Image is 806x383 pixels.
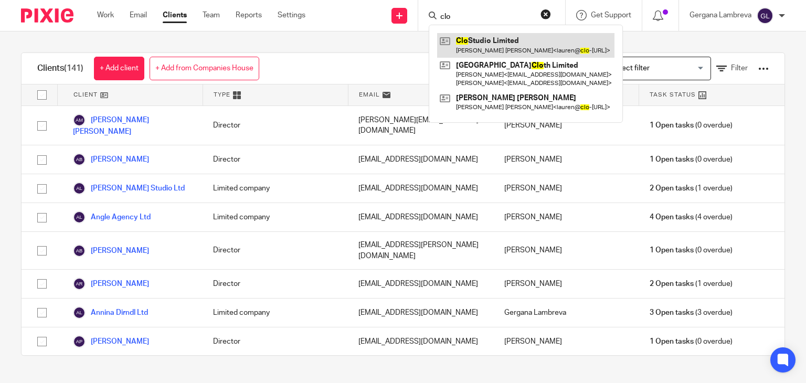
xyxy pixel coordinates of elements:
div: [EMAIL_ADDRESS][DOMAIN_NAME] [348,203,493,231]
span: (141) [64,64,83,72]
div: [PERSON_NAME] [494,270,639,298]
div: [PERSON_NAME] [494,327,639,356]
span: (4 overdue) [650,212,733,222]
span: 2 Open tasks [650,279,694,289]
a: Team [203,10,220,20]
a: + Add from Companies House [150,57,259,80]
img: svg%3E [73,114,86,126]
div: [PERSON_NAME][EMAIL_ADDRESS][DOMAIN_NAME] [348,106,493,145]
div: View: [568,53,769,84]
div: [EMAIL_ADDRESS][DOMAIN_NAME] [348,299,493,327]
span: 1 Open tasks [650,245,694,256]
div: [PERSON_NAME] [494,174,639,203]
div: [PERSON_NAME] [494,232,639,269]
span: (1 overdue) [650,279,733,289]
span: (0 overdue) [650,336,733,347]
span: 1 Open tasks [650,336,694,347]
img: svg%3E [73,306,86,319]
span: Get Support [591,12,631,19]
a: Clients [163,10,187,20]
a: Reports [236,10,262,20]
span: Type [214,90,230,99]
div: Search for option [606,57,711,80]
span: 3 Open tasks [650,307,694,318]
a: Email [130,10,147,20]
div: Limited company [203,174,348,203]
span: 1 Open tasks [650,154,694,165]
img: svg%3E [73,244,86,257]
div: Director [203,145,348,174]
div: [EMAIL_ADDRESS][DOMAIN_NAME] [348,145,493,174]
a: Work [97,10,114,20]
a: [PERSON_NAME] [PERSON_NAME] [73,114,192,137]
a: Settings [278,10,305,20]
a: [PERSON_NAME] [73,335,149,348]
div: Limited company [203,203,348,231]
div: Director [203,106,348,145]
span: 2 Open tasks [650,183,694,194]
div: [PERSON_NAME] [494,106,639,145]
span: Filter [731,65,748,72]
a: Annina Dirndl Ltd [73,306,148,319]
span: Email [359,90,380,99]
a: Angle Agency Ltd [73,211,151,224]
div: [EMAIL_ADDRESS][DOMAIN_NAME] [348,174,493,203]
a: [PERSON_NAME] Studio Ltd [73,182,185,195]
div: [PERSON_NAME] [494,203,639,231]
span: 1 Open tasks [650,120,694,131]
input: Search [439,13,534,22]
img: svg%3E [73,335,86,348]
img: svg%3E [73,278,86,290]
a: [PERSON_NAME] [73,153,149,166]
h1: Clients [37,63,83,74]
span: Client [73,90,98,99]
img: svg%3E [73,211,86,224]
span: (0 overdue) [650,154,733,165]
img: Pixie [21,8,73,23]
a: [PERSON_NAME] [73,244,149,257]
input: Search for option [608,59,705,78]
div: Gergana Lambreva [494,299,639,327]
div: Director [203,270,348,298]
button: Clear [540,9,551,19]
div: [EMAIL_ADDRESS][PERSON_NAME][DOMAIN_NAME] [348,232,493,269]
span: (0 overdue) [650,120,733,131]
span: 4 Open tasks [650,212,694,222]
div: Limited company [203,299,348,327]
span: (1 overdue) [650,183,733,194]
div: Director [203,232,348,269]
img: svg%3E [73,153,86,166]
span: (0 overdue) [650,245,733,256]
img: svg%3E [757,7,773,24]
div: [PERSON_NAME] [494,145,639,174]
input: Select all [32,85,52,105]
p: Gergana Lambreva [690,10,751,20]
div: Director [203,327,348,356]
img: svg%3E [73,182,86,195]
span: Task Status [650,90,696,99]
a: [PERSON_NAME] [73,278,149,290]
div: [EMAIL_ADDRESS][DOMAIN_NAME] [348,270,493,298]
div: [EMAIL_ADDRESS][DOMAIN_NAME] [348,327,493,356]
span: (3 overdue) [650,307,733,318]
a: + Add client [94,57,144,80]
